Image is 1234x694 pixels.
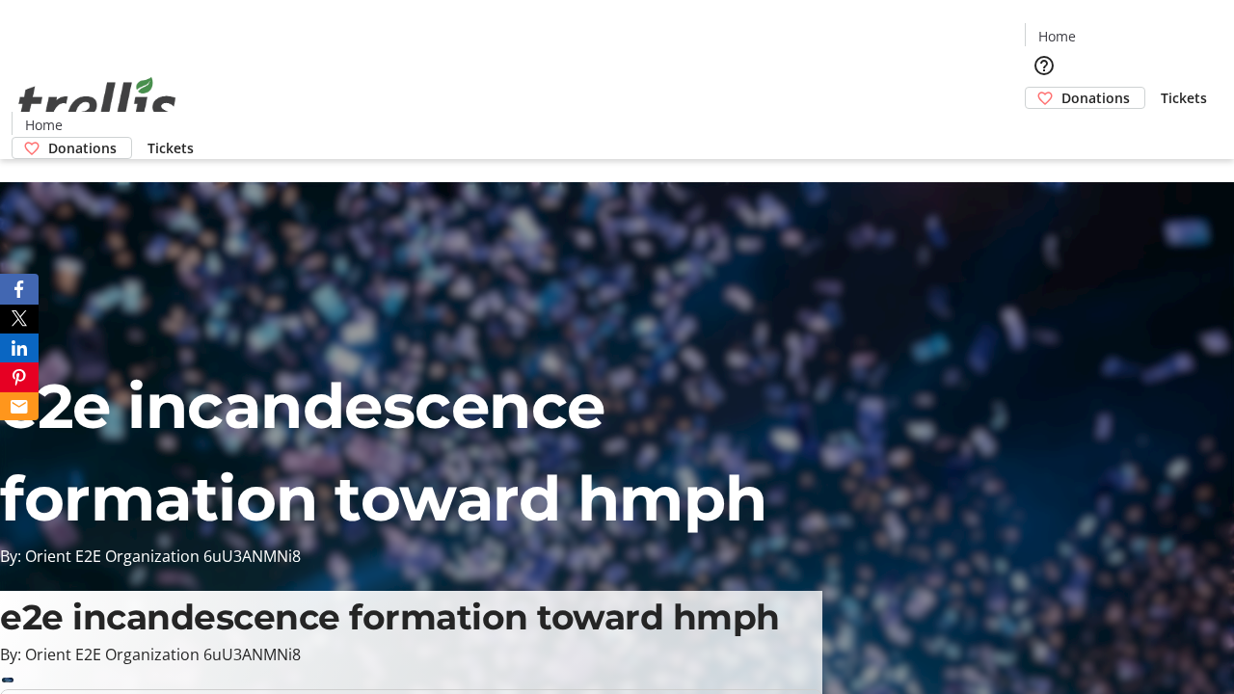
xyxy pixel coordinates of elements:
span: Home [1038,26,1076,46]
a: Tickets [132,138,209,158]
span: Tickets [148,138,194,158]
button: Help [1025,46,1063,85]
button: Cart [1025,109,1063,147]
span: Donations [1061,88,1130,108]
a: Home [1026,26,1087,46]
a: Donations [1025,87,1145,109]
a: Tickets [1145,88,1222,108]
span: Home [25,115,63,135]
span: Tickets [1161,88,1207,108]
a: Donations [12,137,132,159]
a: Home [13,115,74,135]
img: Orient E2E Organization 6uU3ANMNi8's Logo [12,56,183,152]
span: Donations [48,138,117,158]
